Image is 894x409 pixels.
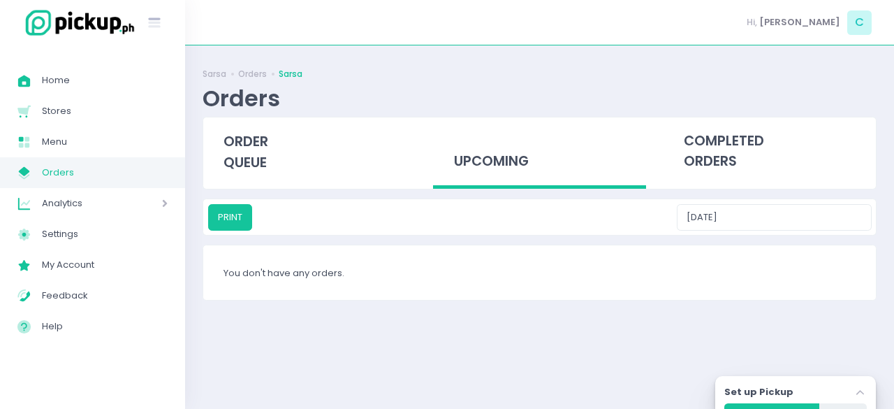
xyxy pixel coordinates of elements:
div: completed orders [664,117,876,186]
button: PRINT [208,204,252,231]
span: Orders [42,164,168,182]
span: C [847,10,872,35]
a: Orders [238,68,267,80]
span: Help [42,317,168,336]
span: Settings [42,225,168,243]
a: Sarsa [203,68,226,80]
span: Hi, [747,15,757,29]
span: order queue [223,132,268,172]
span: [PERSON_NAME] [759,15,840,29]
a: Sarsa [279,68,302,80]
img: logo [17,8,136,38]
span: Stores [42,102,168,120]
span: My Account [42,256,168,274]
span: Analytics [42,194,122,213]
label: Set up Pickup [724,385,793,399]
div: upcoming [433,117,645,189]
span: Home [42,71,168,89]
div: Orders [203,85,280,112]
span: Feedback [42,287,168,305]
span: Menu [42,133,168,151]
div: You don't have any orders. [203,245,876,300]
